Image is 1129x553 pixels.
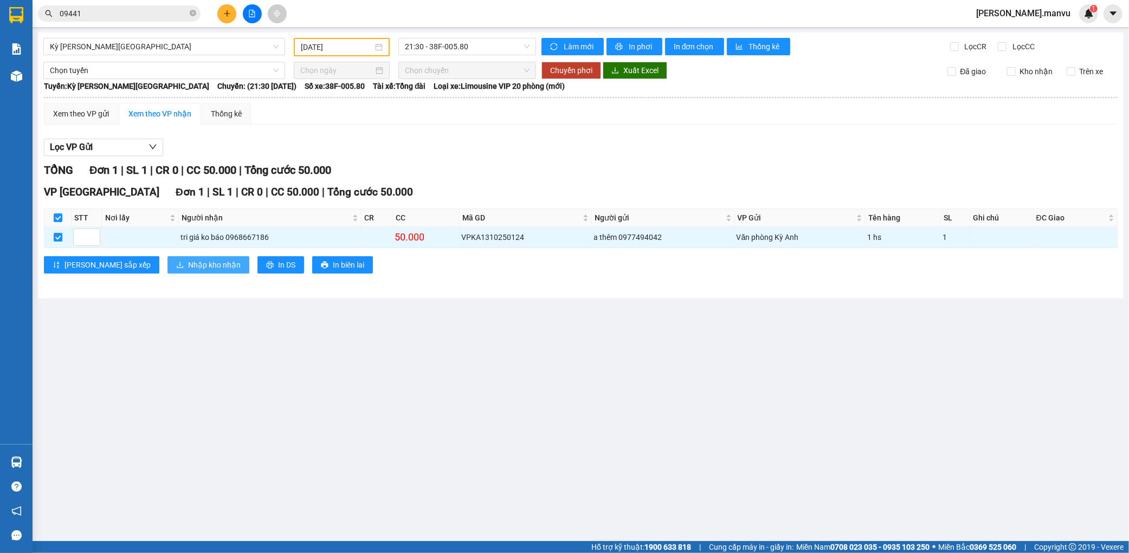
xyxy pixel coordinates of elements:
img: logo-vxr [9,7,23,23]
span: | [207,186,210,198]
span: SL 1 [212,186,233,198]
span: CC 50.000 [271,186,319,198]
button: aim [268,4,287,23]
span: Đơn 1 [176,186,204,198]
div: a thêm 0977494042 [593,231,733,243]
span: download [611,67,619,75]
span: | [121,164,124,177]
span: Tổng cước 50.000 [327,186,413,198]
span: CR 0 [241,186,263,198]
button: bar-chartThống kê [727,38,790,55]
div: Văn phòng Kỳ Anh [737,231,864,243]
th: CR [362,209,393,227]
button: sort-ascending[PERSON_NAME] sắp xếp [44,256,159,274]
sup: 1 [1090,5,1098,12]
span: Miền Nam [796,541,930,553]
div: Thống kê [211,108,242,120]
span: file-add [248,10,256,17]
button: Lọc VP Gửi [44,139,163,156]
span: ⚪️ [932,545,936,549]
button: syncLàm mới [541,38,604,55]
span: copyright [1069,543,1076,551]
span: Lọc VP Gửi [50,140,93,154]
td: Văn phòng Kỳ Anh [735,227,866,248]
strong: 0708 023 035 - 0935 103 250 [830,543,930,551]
input: Chọn ngày [300,64,373,76]
span: | [322,186,325,198]
span: 21:30 - 38F-005.80 [405,38,530,55]
span: Đơn 1 [89,164,118,177]
span: | [699,541,701,553]
div: tri giá ko báo 0968667186 [180,231,359,243]
span: message [11,530,22,541]
span: | [1024,541,1026,553]
th: CC [393,209,460,227]
span: sync [550,43,559,51]
span: plus [223,10,231,17]
span: TỔNG [44,164,73,177]
input: 13/10/2025 [301,41,373,53]
span: In đơn chọn [674,41,715,53]
span: In DS [278,259,295,271]
span: Làm mới [564,41,595,53]
span: Chọn tuyến [50,62,279,79]
span: Chuyến: (21:30 [DATE]) [217,80,296,92]
span: CR 0 [156,164,178,177]
input: Tìm tên, số ĐT hoặc mã đơn [60,8,188,19]
span: Lọc CC [1008,41,1036,53]
td: VPKA1310250124 [460,227,592,248]
span: Thống kê [749,41,782,53]
span: | [181,164,184,177]
span: search [45,10,53,17]
span: VP [GEOGRAPHIC_DATA] [44,186,159,198]
span: | [239,164,242,177]
span: Xuất Excel [623,64,659,76]
div: VPKA1310250124 [461,231,590,243]
span: SL 1 [126,164,147,177]
span: Kỳ Anh - Hà Nội [50,38,279,55]
span: sort-ascending [53,261,60,270]
span: In phơi [629,41,654,53]
span: close-circle [190,10,196,16]
span: down [149,142,157,151]
div: Xem theo VP nhận [128,108,191,120]
span: VP Gửi [738,212,855,224]
button: downloadNhập kho nhận [167,256,249,274]
span: Loại xe: Limousine VIP 20 phòng (mới) [434,80,565,92]
span: printer [615,43,624,51]
span: Đã giao [956,66,991,77]
span: 1 [1092,5,1095,12]
span: In biên lai [333,259,364,271]
b: Tuyến: Kỳ [PERSON_NAME][GEOGRAPHIC_DATA] [44,82,209,90]
strong: 1900 633 818 [644,543,691,551]
span: Tổng cước 50.000 [244,164,331,177]
span: Mã GD [462,212,580,224]
th: STT [72,209,102,227]
span: Hỗ trợ kỹ thuật: [591,541,691,553]
button: file-add [243,4,262,23]
img: icon-new-feature [1084,9,1094,18]
button: caret-down [1104,4,1122,23]
span: Lọc CR [960,41,989,53]
span: close-circle [190,9,196,19]
div: 1 hs [867,231,939,243]
span: Người gửi [595,212,724,224]
span: | [150,164,153,177]
span: | [266,186,268,198]
div: 50.000 [395,230,457,245]
span: download [176,261,184,270]
strong: 0369 525 060 [970,543,1016,551]
span: CC 50.000 [186,164,236,177]
button: plus [217,4,236,23]
div: Xem theo VP gửi [53,108,109,120]
button: printerIn biên lai [312,256,373,274]
button: downloadXuất Excel [603,62,667,79]
span: Cung cấp máy in - giấy in: [709,541,793,553]
span: [PERSON_NAME].manvu [967,6,1079,20]
span: question-circle [11,482,22,492]
button: printerIn phơi [607,38,662,55]
div: 1 [943,231,968,243]
span: | [236,186,238,198]
span: caret-down [1108,9,1118,18]
span: Nhập kho nhận [188,259,241,271]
